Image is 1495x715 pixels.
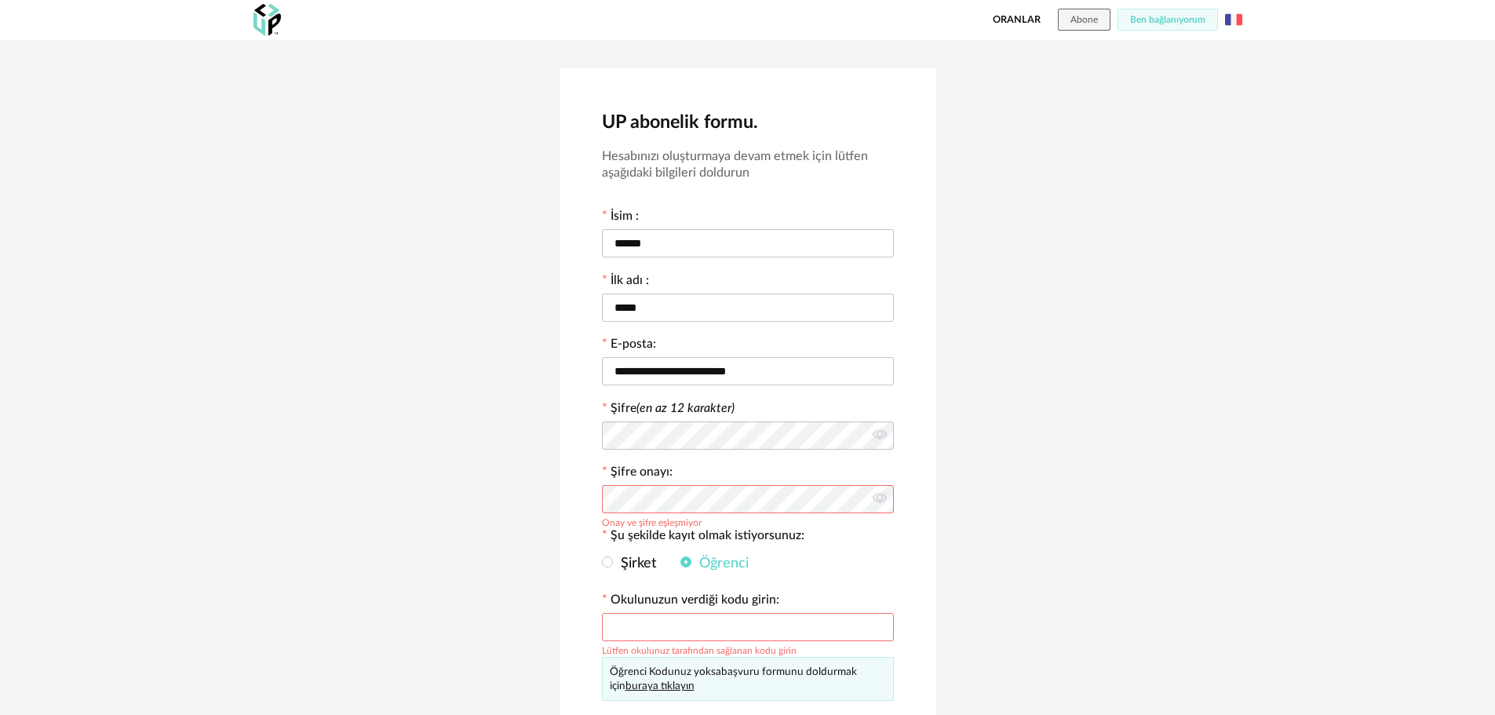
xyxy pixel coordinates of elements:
font: E-posta: [611,337,656,350]
font: Şu şekilde kayıt olmak istiyorsunuz: [611,529,804,542]
button: Abone [1058,9,1110,31]
font: Şirket [621,556,657,571]
font: Şifre [611,402,636,414]
font: Okulunuzun verdiği kodu girin: [611,593,779,606]
font: Lütfen okulunuz tarafından sağlanan kodu girin [602,646,797,655]
font: Öğrenci [699,556,749,571]
font: Oranlar [993,15,1041,24]
font: Öğrenci Kodunuz yoksa [610,666,721,677]
img: Fr [1225,11,1242,28]
font: İlk adı : [611,274,649,286]
font: Onay ve şifre eşleşmiyor [602,518,702,527]
button: Ben bağlanıyorum [1118,9,1218,31]
font: Abone [1070,15,1098,24]
font: Şifre onayı: [611,465,673,478]
font: Hesabınızı oluşturmaya devam etmek için lütfen aşağıdaki bilgileri doldurun [602,150,868,179]
img: OXP [253,4,281,36]
font: Ben bağlanıyorum [1130,15,1205,24]
font: (en az 12 karakter) [636,402,735,414]
font: UP abonelik formu. [602,113,758,132]
a: Oranlar [993,9,1041,31]
font: İsim : [611,210,639,222]
a: buraya tıklayın [625,680,695,691]
font: başvuru formunu doldurmak için [610,666,857,691]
